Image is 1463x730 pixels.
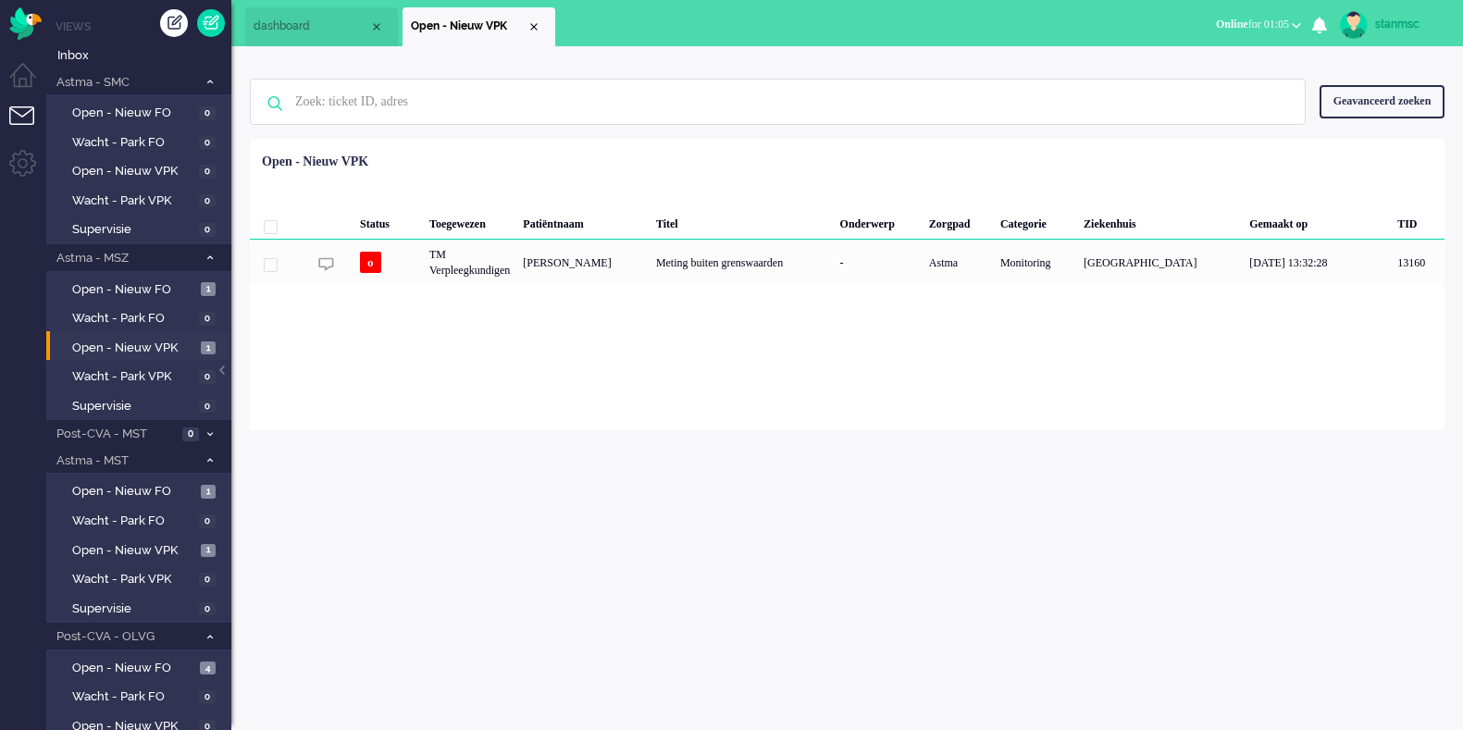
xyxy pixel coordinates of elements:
span: Post-CVA - OLVG [54,628,197,646]
span: Open - Nieuw FO [72,105,194,122]
span: Astma - MSZ [54,250,197,267]
a: stanmsc [1336,11,1444,39]
div: 13160 [1391,240,1444,285]
span: Post-CVA - MST [54,426,177,443]
a: Open - Nieuw FO 4 [54,657,229,677]
span: 1 [201,341,216,355]
span: 0 [199,514,216,528]
span: 0 [182,427,199,441]
span: Open - Nieuw VPK [72,163,194,180]
a: Wacht - Park FO 0 [54,307,229,328]
div: Patiëntnaam [516,203,650,240]
span: 4 [200,662,216,675]
a: Wacht - Park FO 0 [54,686,229,706]
div: TID [1391,203,1444,240]
img: avatar [1340,11,1368,39]
button: Onlinefor 01:05 [1205,11,1312,38]
div: Meting buiten grenswaarden [650,240,834,285]
div: [DATE] 13:32:28 [1243,240,1391,285]
div: Gemaakt op [1243,203,1391,240]
a: Open - Nieuw FO 1 [54,278,229,299]
a: Omnidesk [9,12,42,26]
li: Dashboard menu [9,63,51,105]
div: - [834,240,923,285]
img: ic_chat_grey.svg [318,256,334,272]
span: Wacht - Park FO [72,310,194,328]
a: Open - Nieuw VPK 0 [54,160,229,180]
li: Admin menu [9,150,51,192]
span: 0 [199,223,216,237]
a: Wacht - Park VPK 0 [54,190,229,210]
span: for 01:05 [1216,18,1289,31]
li: Dashboard [245,7,398,46]
a: Supervisie 0 [54,598,229,618]
div: Open - Nieuw VPK [262,153,368,171]
div: stanmsc [1375,15,1444,33]
div: Zorgpad [923,203,994,240]
span: 0 [199,312,216,326]
span: Supervisie [72,221,194,239]
div: Geavanceerd zoeken [1320,85,1444,118]
span: Wacht - Park FO [72,513,194,530]
span: Open - Nieuw VPK [72,340,196,357]
span: Open - Nieuw FO [72,483,196,501]
div: Astma [923,240,994,285]
span: Online [1216,18,1248,31]
li: Tickets menu [9,106,51,148]
div: Creëer ticket [160,9,188,37]
span: 1 [201,485,216,499]
span: dashboard [254,19,369,34]
input: Zoek: ticket ID, adres [281,80,1280,124]
span: 1 [201,544,216,558]
div: Titel [650,203,834,240]
a: Wacht - Park FO 0 [54,131,229,152]
div: Monitoring [994,240,1077,285]
img: ic-search-icon.svg [251,80,299,128]
div: TM Verpleegkundigen [423,240,516,285]
a: Wacht - Park VPK 0 [54,365,229,386]
span: Supervisie [72,600,194,618]
img: flow_omnibird.svg [9,7,42,40]
div: Categorie [994,203,1077,240]
span: Inbox [57,47,231,65]
li: Onlinefor 01:05 [1205,6,1312,46]
span: Wacht - Park FO [72,134,194,152]
a: Supervisie 0 [54,218,229,239]
a: Supervisie 0 [54,395,229,415]
a: Wacht - Park VPK 0 [54,568,229,588]
span: Open - Nieuw FO [72,660,195,677]
span: Wacht - Park VPK [72,192,194,210]
span: Open - Nieuw VPK [72,542,196,560]
li: View [403,7,555,46]
div: Close tab [369,19,384,34]
span: 0 [199,194,216,208]
span: 0 [199,370,216,384]
a: Open - Nieuw FO 0 [54,102,229,122]
span: 0 [199,602,216,616]
a: Quick Ticket [197,9,225,37]
div: Toegewezen [423,203,516,240]
span: 0 [199,573,216,587]
a: Open - Nieuw FO 1 [54,480,229,501]
span: Wacht - Park FO [72,688,194,706]
span: 0 [199,165,216,179]
div: Status [353,203,423,240]
span: Wacht - Park VPK [72,368,194,386]
span: Open - Nieuw FO [72,281,196,299]
span: 0 [199,400,216,414]
div: 13160 [250,240,1444,285]
a: Open - Nieuw VPK 1 [54,539,229,560]
span: Supervisie [72,398,194,415]
span: 1 [201,282,216,296]
span: 0 [199,106,216,120]
div: [PERSON_NAME] [516,240,650,285]
div: Onderwerp [834,203,923,240]
span: Astma - SMC [54,74,197,92]
div: Close tab [527,19,541,34]
a: Inbox [54,44,231,65]
span: Astma - MST [54,452,197,470]
div: [GEOGRAPHIC_DATA] [1077,240,1243,285]
span: Wacht - Park VPK [72,571,194,588]
a: Open - Nieuw VPK 1 [54,337,229,357]
span: 0 [199,136,216,150]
